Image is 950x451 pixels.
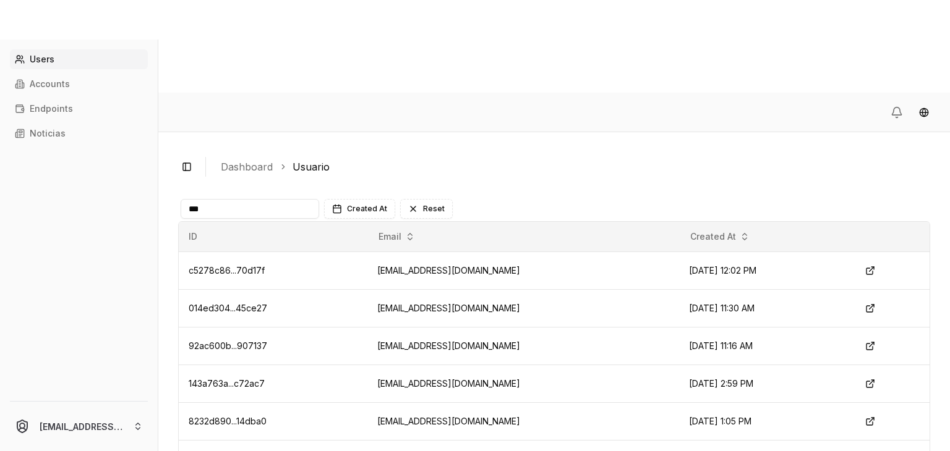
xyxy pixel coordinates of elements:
[367,251,679,289] td: [EMAIL_ADDRESS][DOMAIN_NAME]
[30,129,66,138] p: Noticias
[179,222,367,251] th: ID
[40,420,123,433] p: [EMAIL_ADDRESS][DOMAIN_NAME]
[689,378,753,389] span: [DATE] 2:59 PM
[400,199,453,219] button: Reset filters
[30,104,73,113] p: Endpoints
[367,365,679,402] td: [EMAIL_ADDRESS][DOMAIN_NAME]
[189,378,265,389] span: 143a763a...c72ac7
[10,99,148,119] a: Endpoints
[10,124,148,143] a: Noticias
[293,159,330,174] a: Usuario
[189,303,267,313] span: 014ed304...45ce27
[324,199,395,219] button: Created At
[367,327,679,365] td: [EMAIL_ADDRESS][DOMAIN_NAME]
[689,265,756,276] span: [DATE] 12:02 PM
[5,407,153,446] button: [EMAIL_ADDRESS][DOMAIN_NAME]
[367,289,679,327] td: [EMAIL_ADDRESS][DOMAIN_NAME]
[689,416,751,426] span: [DATE] 1:05 PM
[221,159,920,174] nav: breadcrumb
[189,265,265,276] span: c5278c86...70d17f
[689,303,755,313] span: [DATE] 11:30 AM
[689,340,753,351] span: [DATE] 11:16 AM
[347,204,387,214] span: Created At
[367,402,679,440] td: [EMAIL_ADDRESS][DOMAIN_NAME]
[189,340,267,351] span: 92ac600b...907137
[374,227,420,247] button: Email
[221,159,273,174] a: Dashboard
[189,416,267,426] span: 8232d890...14dba0
[685,227,755,247] button: Created At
